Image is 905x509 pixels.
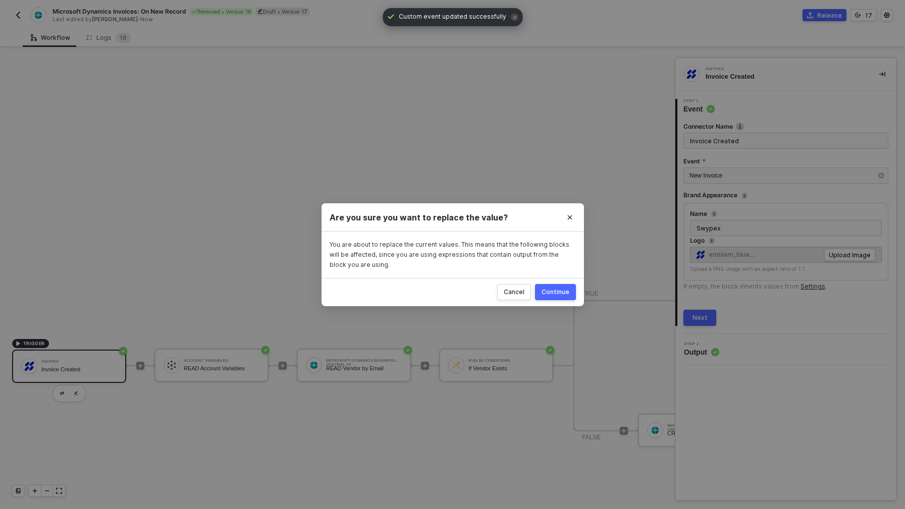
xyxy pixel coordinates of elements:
span: icon-success-page [404,346,412,354]
img: back [14,11,22,19]
span: Custom event updated successfully [399,12,506,22]
img: integration-icon [34,11,42,20]
span: icon-check [387,13,395,21]
div: CREATE Vendor [667,430,743,437]
div: Swypex [706,67,857,71]
img: icon [309,361,318,370]
span: TRIGGER [23,340,45,348]
img: icon [651,426,660,435]
button: edit-cred [56,387,68,400]
img: icon [25,362,34,371]
img: icon [452,361,461,370]
span: icon-edit [257,9,263,14]
span: icon-settings [884,12,890,18]
span: icon-info [741,193,748,199]
div: 17 [865,11,872,20]
div: Name [690,210,707,218]
div: Microsoft Dynamics Business Central #2 [326,359,402,363]
div: Logs [86,33,131,43]
div: Are you sure you want to replace the value? [330,212,576,222]
span: icon-info [709,238,715,244]
span: icon-versioning [855,12,861,18]
div: Draft • Version 17 [255,8,309,16]
div: Next [693,314,708,322]
label: Connector Name [683,122,888,131]
span: icon-success-page [261,346,270,354]
button: Next [683,310,716,326]
a: Settings [801,282,825,290]
label: Event [683,157,888,165]
div: If Vendor Exists [468,365,544,372]
div: Account Variables [184,359,259,363]
input: Enter description [683,133,888,149]
input: Please enter a name [690,220,882,236]
span: icon-collapse-right [879,71,885,77]
span: icon-success-page [546,346,554,354]
div: Cancel [504,288,524,296]
span: icon-play [15,341,21,347]
span: Step 1 [683,99,715,103]
div: Logo [690,237,705,245]
div: Last edited by - Now [52,16,452,23]
span: icon-play [422,363,428,369]
button: Cancel [497,284,531,300]
img: edit-cred [74,391,78,395]
span: Event [683,104,715,114]
span: New Invoice [689,172,722,179]
span: Upload a PNG image with an aspect ratio of 1:1. [690,266,806,272]
div: Invoice Created [41,366,117,373]
div: Microsoft Dynamics Business Central #3 [667,424,743,428]
span: 1 [120,34,123,41]
span: icon-minus [44,488,50,494]
button: back [12,9,24,21]
div: Release [817,11,842,20]
div: Swypex [41,360,117,364]
span: emblem_blue.... [697,249,756,260]
button: Close [556,203,584,232]
div: TRUE [582,289,599,299]
img: edit-cred [60,391,64,395]
div: You are about to replace the current values. This means that the following blocks will be affecte... [330,240,576,270]
button: Continue [535,284,576,300]
span: Output [684,347,719,357]
span: icon-info [711,211,717,217]
div: Upload Image [829,251,871,259]
img: Account Icon [697,251,705,259]
img: icon [167,361,176,370]
div: FALSE [582,433,601,442]
div: Workflow [31,34,70,42]
button: edit-cred [70,387,82,400]
button: Release [803,9,846,21]
span: 8 [123,34,127,41]
div: Step 1Event Connector Nameicon-infoEventNew InvoiceBrand AppearanceNameLogoAccount Iconemblem_blu... [675,99,896,326]
button: Upload Image [824,249,875,261]
div: Invoice Created [706,72,863,81]
button: 17 [850,9,877,21]
span: icon-expand [56,488,62,494]
div: READ Account Variables [184,365,259,372]
div: If-Else Conditions [468,359,544,363]
div: Continue [542,288,569,296]
div: READ Vendor by Email [326,365,402,372]
div: Brand Appearance [683,191,737,199]
span: icon-success-page [119,347,127,355]
div: If empty, the block inherits values from . [683,282,827,291]
img: integration-icon [687,70,696,79]
sup: 18 [116,33,131,43]
span: icon-close [510,13,518,21]
div: Released • Version 16 [190,8,253,16]
span: icon-play [32,488,38,494]
span: icon-play [280,363,286,369]
span: Microsoft Dynamics Invoices: On New Record [52,7,186,16]
span: Step 2 [684,342,719,346]
img: icon-info [736,123,744,131]
span: icon-commerce [807,12,813,18]
span: [PERSON_NAME] [92,16,138,23]
span: icon-play [137,363,143,369]
span: icon-play [621,428,627,434]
